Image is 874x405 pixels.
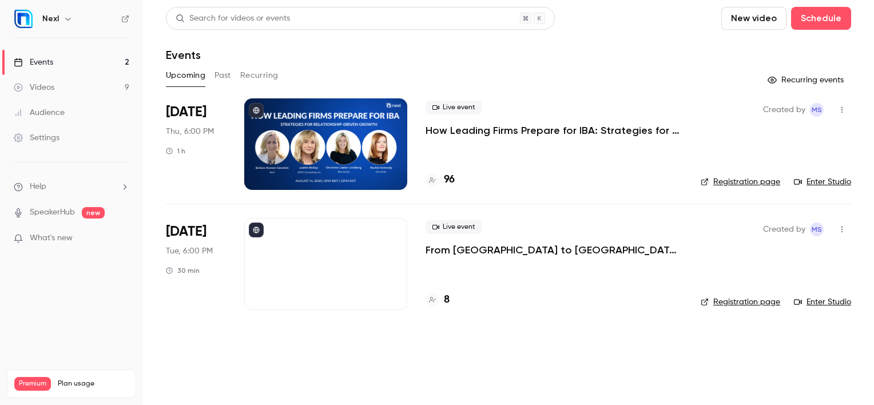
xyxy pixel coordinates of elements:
[166,245,213,257] span: Tue, 6:00 PM
[810,223,824,236] span: Melissa Strauss
[426,220,482,234] span: Live event
[166,266,200,275] div: 30 min
[14,132,59,144] div: Settings
[166,126,214,137] span: Thu, 6:00 PM
[426,292,450,308] a: 8
[763,103,805,117] span: Created by
[214,66,231,85] button: Past
[426,172,455,188] a: 96
[166,223,206,241] span: [DATE]
[82,207,105,219] span: new
[701,176,780,188] a: Registration page
[762,71,851,89] button: Recurring events
[30,207,75,219] a: SpeakerHub
[14,181,129,193] li: help-dropdown-opener
[426,124,682,137] a: How Leading Firms Prepare for IBA: Strategies for Relationship-Driven Growth
[14,107,65,118] div: Audience
[58,379,129,388] span: Plan usage
[14,377,51,391] span: Premium
[166,98,226,190] div: Aug 14 Thu, 11:00 AM (America/Chicago)
[812,223,822,236] span: MS
[30,232,73,244] span: What's new
[763,223,805,236] span: Created by
[426,243,682,257] a: From [GEOGRAPHIC_DATA] to [GEOGRAPHIC_DATA]: Turning Conferences into Growth Opportunities
[109,391,129,401] p: / 150
[166,66,205,85] button: Upcoming
[14,10,33,28] img: Nexl
[166,103,206,121] span: [DATE]
[794,296,851,308] a: Enter Studio
[794,176,851,188] a: Enter Studio
[812,103,822,117] span: MS
[30,181,46,193] span: Help
[176,13,290,25] div: Search for videos or events
[166,146,185,156] div: 1 h
[791,7,851,30] button: Schedule
[426,101,482,114] span: Live event
[14,391,36,401] p: Videos
[810,103,824,117] span: Melissa Strauss
[166,218,226,309] div: Aug 26 Tue, 11:00 AM (America/Chicago)
[240,66,279,85] button: Recurring
[444,292,450,308] h4: 8
[701,296,780,308] a: Registration page
[14,82,54,93] div: Videos
[721,7,786,30] button: New video
[109,392,113,399] span: 9
[14,57,53,68] div: Events
[444,172,455,188] h4: 96
[116,233,129,244] iframe: Noticeable Trigger
[166,48,201,62] h1: Events
[42,13,59,25] h6: Nexl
